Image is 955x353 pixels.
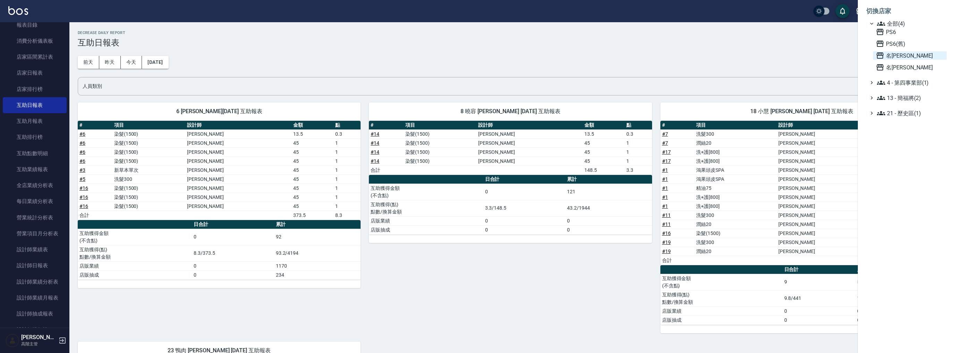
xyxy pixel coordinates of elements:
span: 21 - 歷史區(1) [877,109,944,117]
span: 13 - 簡福將(2) [877,94,944,102]
span: 名[PERSON_NAME] [876,51,944,60]
span: 全部(4) [877,19,944,28]
span: PS6 [876,28,944,36]
span: 4 - 第四事業部(1) [877,78,944,87]
span: 名[PERSON_NAME] [876,63,944,72]
li: 切換店家 [866,3,947,19]
span: PS6(舊) [876,40,944,48]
